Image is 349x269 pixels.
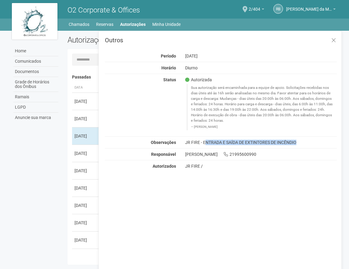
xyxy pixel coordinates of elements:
[74,168,97,174] div: [DATE]
[286,8,336,12] a: [PERSON_NAME] da Motta Junior
[151,152,176,157] strong: Responsável
[74,150,97,156] div: [DATE]
[13,46,58,56] a: Home
[72,75,333,79] h4: Passadas
[153,164,176,169] strong: Autorizados
[120,20,146,29] a: Autorizações
[152,20,181,29] a: Minha Unidade
[286,1,332,12] span: Raul Barrozo da Motta Junior
[163,77,176,82] strong: Status
[181,140,341,145] div: JR FIRE - ENTRADA E SAÍDA DE EXTINTORES DE INCÊNDIO
[13,67,58,77] a: Documentos
[191,125,333,129] footer: [PERSON_NAME]
[13,92,58,102] a: Ramais
[249,1,260,12] span: 2/404
[187,84,337,130] blockquote: Sua autorização será encaminhada para a equipe de apoio. Solicitações recebidas nos dias úteis at...
[96,20,113,29] a: Reservas
[74,133,97,139] div: [DATE]
[151,140,176,145] strong: Observações
[185,77,212,82] span: Autorizada
[74,220,97,226] div: [DATE]
[273,4,283,14] a: RB
[181,152,341,157] div: [PERSON_NAME] 21995600990
[161,54,176,58] strong: Período
[74,185,97,191] div: [DATE]
[249,8,264,12] a: 2/404
[69,20,89,29] a: Chamados
[74,202,97,208] div: [DATE]
[67,6,140,14] span: O2 Corporate & Offices
[67,35,198,44] h2: Autorizações
[13,102,58,113] a: LGPD
[74,98,97,104] div: [DATE]
[74,116,97,122] div: [DATE]
[185,163,337,169] div: JR FIRE /
[161,65,176,70] strong: Horário
[181,53,341,59] div: [DATE]
[105,37,337,43] h3: Outros
[72,83,99,93] th: Data
[13,77,58,92] a: Grade de Horários dos Ônibus
[74,237,97,243] div: [DATE]
[13,113,58,123] a: Anuncie sua marca
[13,56,58,67] a: Comunicados
[12,3,57,40] img: logo.jpg
[181,65,341,71] div: Diurno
